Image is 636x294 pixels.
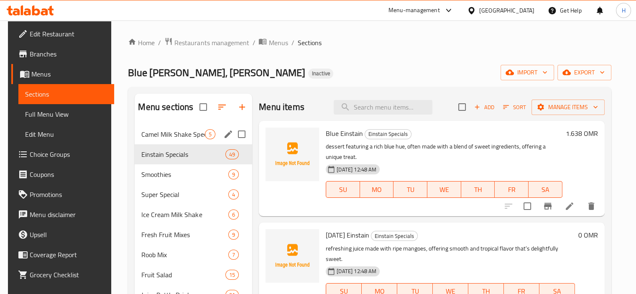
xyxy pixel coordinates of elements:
[371,231,417,241] span: Einstain Specials
[538,102,598,112] span: Manage items
[308,69,333,79] div: Inactive
[128,38,155,48] a: Home
[135,164,252,184] div: Smoothies9
[397,184,424,196] span: TU
[501,65,554,80] button: import
[268,38,288,48] span: Menus
[333,166,380,174] span: [DATE] 12:48 AM
[532,184,559,196] span: SA
[128,37,611,48] nav: breadcrumb
[228,210,239,220] div: items
[158,38,161,48] li: /
[135,205,252,225] div: Ice Cream Milk Shake6
[621,6,625,15] span: H
[259,101,304,113] h2: Menu items
[141,210,228,220] div: Ice Cream Milk Shake
[388,5,440,15] div: Menu-management
[135,245,252,265] div: Roob Mix7
[564,67,605,78] span: export
[473,102,496,112] span: Add
[25,129,107,139] span: Edit Menu
[427,181,461,198] button: WE
[164,37,249,48] a: Restaurants management
[135,184,252,205] div: Super Special4
[226,271,238,279] span: 15
[229,191,238,199] span: 4
[329,184,357,196] span: SU
[18,124,114,144] a: Edit Menu
[11,164,114,184] a: Coupons
[564,201,575,211] a: Edit menu item
[228,169,239,179] div: items
[498,184,525,196] span: FR
[225,270,239,280] div: items
[25,109,107,119] span: Full Menu View
[30,270,107,280] span: Grocery Checklist
[291,38,294,48] li: /
[538,196,558,216] button: Branch-specific-item
[194,98,212,116] span: Select all sections
[266,229,319,283] img: Carnival Einstain
[578,229,598,241] h6: 0 OMR
[30,230,107,240] span: Upsell
[141,270,225,280] span: Fruit Salad
[30,210,107,220] span: Menu disclaimer
[174,38,249,48] span: Restaurants management
[135,124,252,144] div: Camel Milk Shake Special5edit
[229,211,238,219] span: 6
[507,67,547,78] span: import
[566,128,598,139] h6: 1.638 OMR
[18,84,114,104] a: Sections
[30,29,107,39] span: Edit Restaurant
[135,265,252,285] div: Fruit Salad15
[529,181,562,198] button: SA
[11,24,114,44] a: Edit Restaurant
[228,250,239,260] div: items
[326,141,562,162] p: dessert featuring a rich blue hue, often made with a blend of sweet ingredients, offering a uniqu...
[393,181,427,198] button: TU
[333,267,380,275] span: [DATE] 12:48 AM
[229,231,238,239] span: 9
[30,189,107,199] span: Promotions
[18,104,114,124] a: Full Menu View
[205,129,215,139] div: items
[360,181,394,198] button: MO
[326,243,575,264] p: refreshing juice made with ripe mangoes, offering smooth and tropical flavor that's delightfully ...
[11,184,114,205] a: Promotions
[479,6,534,15] div: [GEOGRAPHIC_DATA]
[308,70,333,77] span: Inactive
[297,38,321,48] span: Sections
[141,169,228,179] span: Smoothies
[31,69,107,79] span: Menus
[30,250,107,260] span: Coverage Report
[334,100,432,115] input: search
[138,101,193,113] h2: Menu sections
[226,151,238,159] span: 49
[326,181,360,198] button: SU
[266,128,319,181] img: Blue Einstain
[141,129,205,139] span: Camel Milk Shake Special
[465,184,492,196] span: TH
[581,196,601,216] button: delete
[229,171,238,179] span: 9
[557,65,611,80] button: export
[495,181,529,198] button: FR
[252,38,255,48] li: /
[212,97,232,117] span: Sort sections
[461,181,495,198] button: TH
[503,102,526,112] span: Sort
[471,101,498,114] button: Add
[519,197,536,215] span: Select to update
[30,149,107,159] span: Choice Groups
[11,144,114,164] a: Choice Groups
[30,49,107,59] span: Branches
[365,129,411,139] div: Einstain Specials
[11,205,114,225] a: Menu disclaimer
[326,127,363,140] span: Blue Einstain
[141,230,228,240] span: Fresh Fruit Mixes
[531,100,605,115] button: Manage items
[11,44,114,64] a: Branches
[229,251,238,259] span: 7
